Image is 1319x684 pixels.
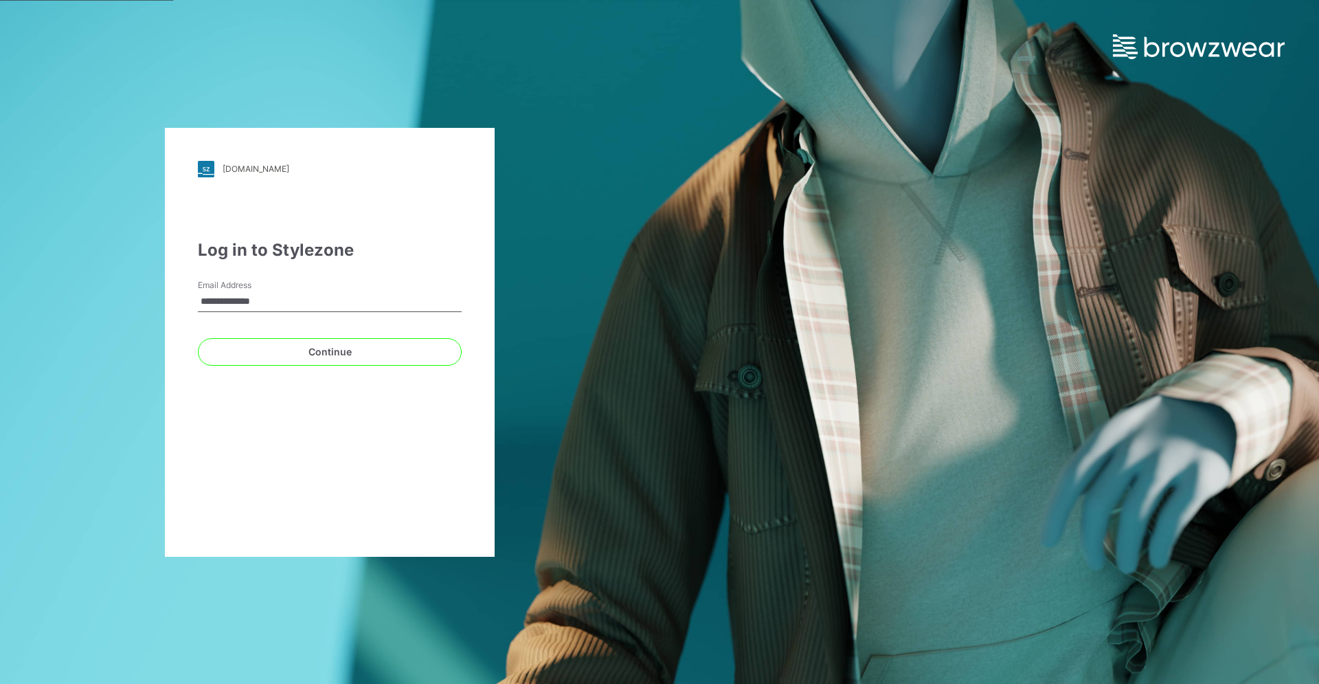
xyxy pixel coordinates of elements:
a: [DOMAIN_NAME] [198,161,462,177]
div: [DOMAIN_NAME] [223,164,289,174]
img: stylezone-logo.562084cfcfab977791bfbf7441f1a819.svg [198,161,214,177]
button: Continue [198,338,462,366]
div: Log in to Stylezone [198,238,462,263]
img: browzwear-logo.e42bd6dac1945053ebaf764b6aa21510.svg [1113,34,1285,59]
label: Email Address [198,279,294,291]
